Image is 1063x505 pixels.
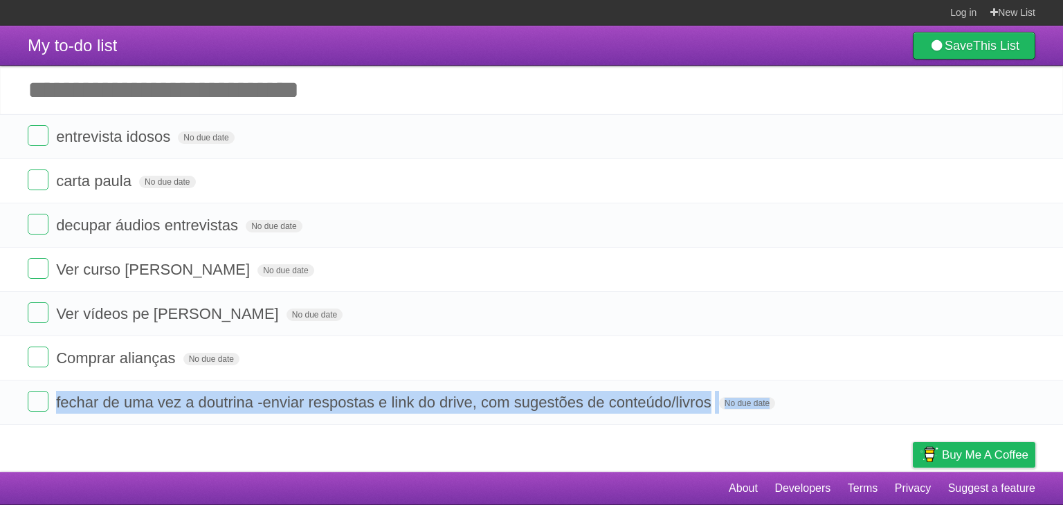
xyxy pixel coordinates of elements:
a: SaveThis List [913,32,1035,59]
label: Done [28,258,48,279]
span: No due date [257,264,314,277]
span: No due date [178,131,234,144]
span: Buy me a coffee [942,443,1028,467]
span: entrevista idosos [56,128,174,145]
span: carta paula [56,172,135,190]
label: Done [28,169,48,190]
label: Done [28,347,48,367]
a: Terms [848,475,878,502]
a: About [729,475,758,502]
span: No due date [246,220,302,232]
span: Comprar alianças [56,349,179,367]
label: Done [28,125,48,146]
span: decupar áudios entrevistas [56,217,242,234]
a: Developers [774,475,830,502]
span: Ver curso [PERSON_NAME] [56,261,253,278]
img: Buy me a coffee [920,443,938,466]
label: Done [28,302,48,323]
a: Suggest a feature [948,475,1035,502]
span: My to-do list [28,36,117,55]
label: Done [28,391,48,412]
span: Ver vídeos pe [PERSON_NAME] [56,305,282,322]
label: Done [28,214,48,235]
b: This List [973,39,1019,53]
a: Buy me a coffee [913,442,1035,468]
span: No due date [139,176,195,188]
span: No due date [183,353,239,365]
span: No due date [287,309,343,321]
a: Privacy [895,475,931,502]
span: No due date [719,397,775,410]
span: fechar de uma vez a doutrina -enviar respostas e link do drive, com sugestões de conteúdo/livros [56,394,715,411]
